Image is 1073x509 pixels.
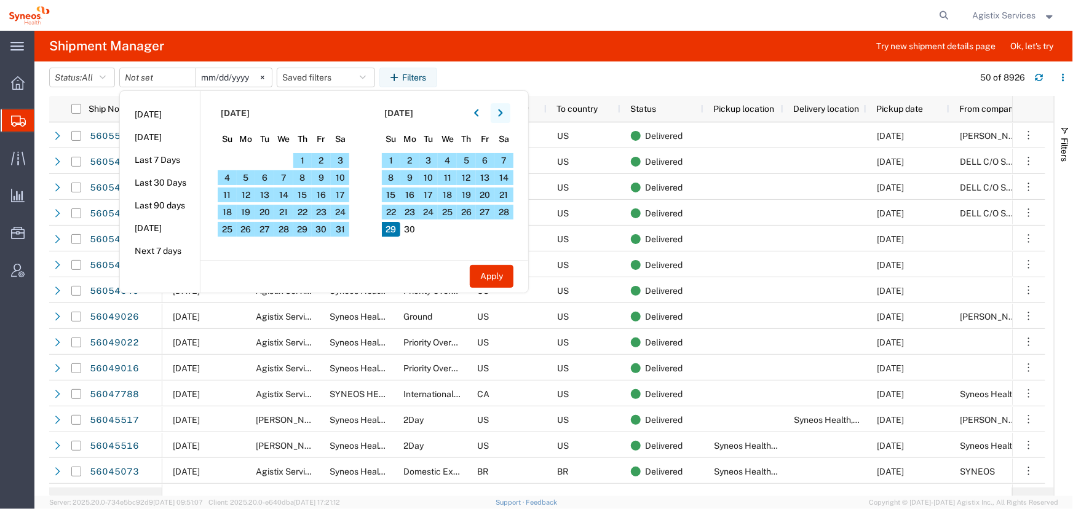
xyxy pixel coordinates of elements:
span: Syneos Health [960,389,1017,399]
a: 56054809 [89,230,140,250]
a: 56045516 [89,436,140,456]
li: Next 7 days [120,240,200,262]
span: 06/28/2025 [877,157,904,167]
span: BR [477,467,488,476]
span: Th [293,133,312,146]
a: 56045073 [89,462,140,482]
li: [DATE] [120,126,200,149]
span: 20 [476,187,495,202]
input: Not set [196,68,272,87]
span: 06/27/2025 [173,389,200,399]
span: Syneos Health [960,441,1017,451]
span: Tu [419,133,438,146]
span: 06/27/2025 [877,363,904,373]
span: 19 [237,205,256,219]
a: 56049026 [89,307,140,327]
span: Priority Overnight [403,337,472,347]
span: US [557,363,569,373]
span: Agistix Services [973,9,1036,22]
span: Rachel Griffith [256,415,326,425]
img: logo [9,6,50,25]
span: 06/28/2025 [877,208,904,218]
span: 17 [419,187,438,202]
span: Delivered [645,355,683,381]
span: Sa [494,133,513,146]
span: 23 [400,205,419,219]
span: SYNEOS HEALTH CLINIQUE INC-Quebec [330,389,552,399]
span: 8 [293,170,312,185]
li: Last 7 Days [120,149,200,172]
span: 31 [331,222,350,237]
span: Syneos Health Brasil Ltda [714,467,814,476]
span: US [557,441,569,451]
span: 17 [331,187,350,202]
span: US [557,389,569,399]
a: 56054956 [89,178,140,198]
span: 15 [293,187,312,202]
span: 21 [274,205,293,219]
span: Ship No. [89,104,121,114]
span: Delivered [645,381,683,407]
span: 27 [476,205,495,219]
span: US [477,337,489,347]
span: US [557,183,569,192]
span: Delivered [645,459,683,484]
span: Alana Edwards [960,312,1030,322]
span: 21 [494,187,513,202]
span: Server: 2025.20.0-734e5bc92d9 [49,499,203,506]
span: Delivered [645,278,683,304]
span: 10 [331,170,350,185]
span: US [557,234,569,244]
span: Syneos Health Commercial Servi- NJ US [330,312,639,322]
span: 06/27/2025 [173,337,200,347]
li: [DATE] [120,217,200,240]
span: Filters [1059,138,1069,162]
span: Copyright © [DATE]-[DATE] Agistix Inc., All Rights Reserved [869,497,1058,508]
span: 3 [419,153,438,168]
span: Ground [403,312,432,322]
a: Support [496,499,526,506]
span: 06/27/2025 [173,415,200,425]
span: 6 [476,153,495,168]
span: US [557,208,569,218]
span: 06/28/2025 [877,234,904,244]
span: 06/27/2025 [173,441,200,451]
span: Client: 2025.20.0-e640dba [208,499,340,506]
span: 27 [255,222,274,237]
span: Su [218,133,237,146]
span: US [477,363,489,373]
span: Fr [476,133,495,146]
span: 13 [476,170,495,185]
span: Delivered [645,329,683,355]
span: Delivered [645,252,683,278]
span: Domestic Express [403,467,475,476]
span: Melissa Buckner [960,415,1030,425]
span: 26 [457,205,476,219]
span: US [557,286,569,296]
a: 56054650 [89,256,140,275]
span: 06/28/2025 [877,183,904,192]
a: 56054957 [89,152,140,172]
span: 06/27/2025 [877,441,904,451]
span: Su [382,133,401,146]
span: 24 [419,205,438,219]
span: All [82,73,93,82]
span: 10 [419,170,438,185]
a: 56049016 [89,359,140,379]
span: [DATE] 09:51:07 [153,499,203,506]
span: Agistix Services [256,312,319,322]
span: 06/27/2025 [173,363,200,373]
span: Rachel Griffith [256,441,326,451]
span: 06/28/2025 [877,286,904,296]
span: To country [556,104,598,114]
span: 20 [255,205,274,219]
span: Delivery location [793,104,859,114]
span: US [557,131,569,141]
h4: Shipment Manager [49,31,164,61]
span: 2 [312,153,331,168]
span: 23 [312,205,331,219]
span: 1 [293,153,312,168]
span: 28 [274,222,293,237]
span: Delivered [645,175,683,200]
span: 4 [218,170,237,185]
